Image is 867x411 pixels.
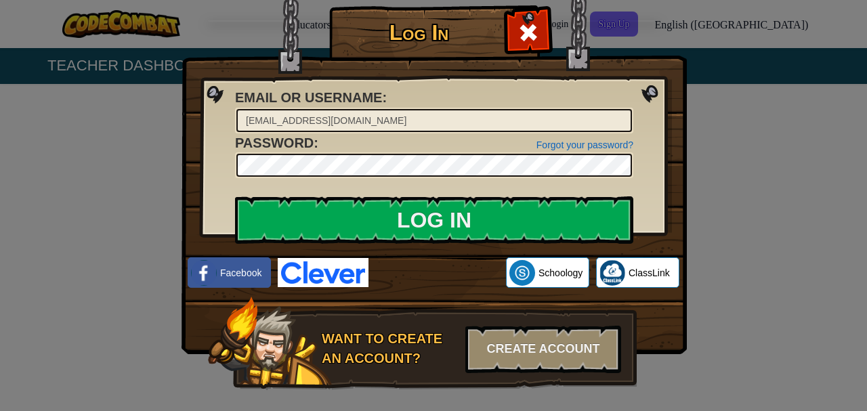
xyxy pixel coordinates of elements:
[368,258,506,288] iframe: Sign in with Google Button
[538,266,583,280] span: Schoology
[629,266,670,280] span: ClassLink
[509,260,535,286] img: schoology.png
[278,258,368,287] img: clever-logo-blue.png
[235,133,318,153] label: :
[322,329,457,368] div: Want to create an account?
[599,260,625,286] img: classlink-logo-small.png
[235,196,633,244] input: Log In
[235,88,387,108] label: :
[235,90,382,105] span: Email or Username
[235,135,314,150] span: Password
[191,260,217,286] img: facebook_small.png
[465,326,621,373] div: Create Account
[333,21,505,45] h1: Log In
[536,139,633,150] a: Forgot your password?
[220,266,261,280] span: Facebook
